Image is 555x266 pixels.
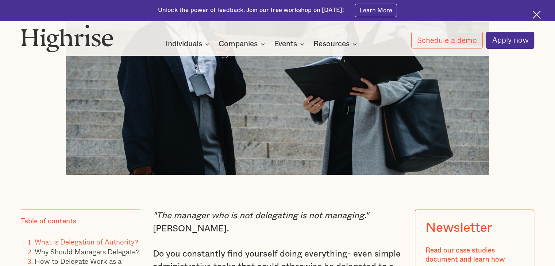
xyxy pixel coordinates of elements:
[274,40,307,48] div: Events
[166,40,202,48] div: Individuals
[153,210,402,235] p: [PERSON_NAME]
[35,246,140,257] a: Why Should Managers Delegate?
[153,211,369,220] em: "The manager who is not delegating is not managing."
[274,40,297,48] div: Events
[158,6,344,15] div: Unlock the power of feedback. Join our free workshop on [DATE]!
[21,24,113,52] img: Highrise logo
[426,220,492,235] div: Newsletter
[35,236,138,247] a: What is Delegation of Authority?
[411,32,483,48] a: Schedule a demo
[21,217,76,226] div: Table of contents
[532,11,541,19] img: Cross icon
[313,40,350,48] div: Resources
[166,40,212,48] div: Individuals
[219,40,258,48] div: Companies
[486,32,534,49] a: Apply now
[227,224,229,233] em: .
[219,40,267,48] div: Companies
[355,4,397,17] a: Learn More
[313,40,359,48] div: Resources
